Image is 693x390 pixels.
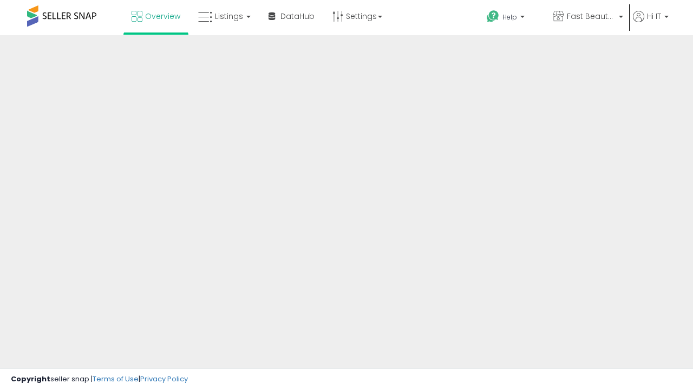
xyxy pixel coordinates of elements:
[633,11,669,35] a: Hi IT
[140,374,188,384] a: Privacy Policy
[145,11,180,22] span: Overview
[478,2,543,35] a: Help
[502,12,517,22] span: Help
[11,374,50,384] strong: Copyright
[567,11,616,22] span: Fast Beauty ([GEOGRAPHIC_DATA])
[11,374,188,385] div: seller snap | |
[215,11,243,22] span: Listings
[280,11,315,22] span: DataHub
[93,374,139,384] a: Terms of Use
[647,11,661,22] span: Hi IT
[486,10,500,23] i: Get Help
